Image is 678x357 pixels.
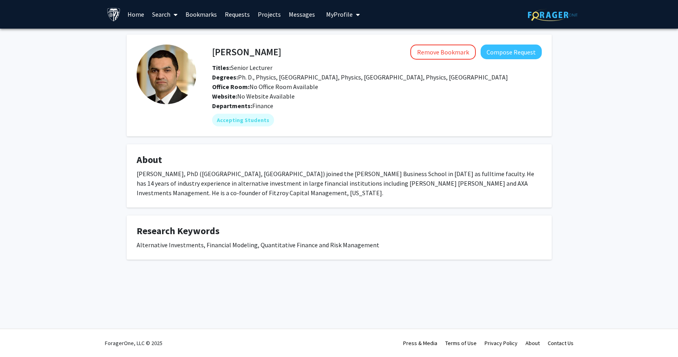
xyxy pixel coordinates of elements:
[212,92,237,100] b: Website:
[137,154,542,166] h4: About
[403,340,437,347] a: Press & Media
[212,73,508,81] span: Ph. D., Physics, [GEOGRAPHIC_DATA], Physics, [GEOGRAPHIC_DATA], Physics, [GEOGRAPHIC_DATA]
[137,45,196,104] img: Profile Picture
[212,73,238,81] b: Degrees:
[212,83,318,91] span: No Office Room Available
[481,45,542,59] button: Compose Request to Ahmad Ajakh
[212,114,274,126] mat-chip: Accepting Students
[221,0,254,28] a: Requests
[137,169,542,198] div: [PERSON_NAME], PhD ([GEOGRAPHIC_DATA], [GEOGRAPHIC_DATA]) joined the [PERSON_NAME] Business Schoo...
[326,10,353,18] span: My Profile
[124,0,148,28] a: Home
[485,340,518,347] a: Privacy Policy
[548,340,574,347] a: Contact Us
[525,340,540,347] a: About
[212,45,281,59] h4: [PERSON_NAME]
[212,83,249,91] b: Office Room:
[148,0,182,28] a: Search
[107,8,121,21] img: Johns Hopkins University Logo
[445,340,477,347] a: Terms of Use
[212,92,295,100] span: No Website Available
[212,64,231,72] b: Titles:
[285,0,319,28] a: Messages
[252,102,273,110] span: Finance
[212,64,272,72] span: Senior Lecturer
[254,0,285,28] a: Projects
[137,225,542,237] h4: Research Keywords
[105,329,162,357] div: ForagerOne, LLC © 2025
[212,102,252,110] b: Departments:
[410,45,476,60] button: Remove Bookmark
[528,9,578,21] img: ForagerOne Logo
[6,321,34,351] iframe: Chat
[137,240,542,250] div: Alternative Investments, Financial Modeling, Quantitative Finance and Risk Management
[182,0,221,28] a: Bookmarks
